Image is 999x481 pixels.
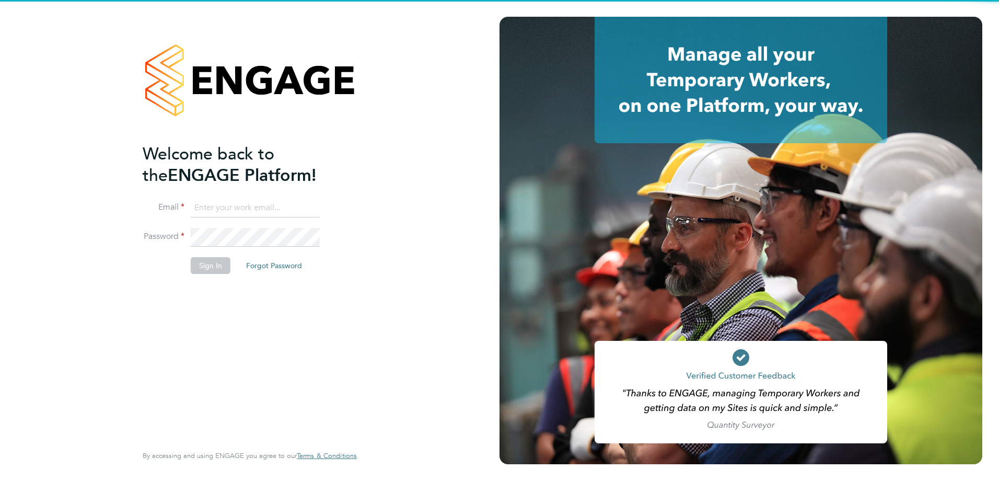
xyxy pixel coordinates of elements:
[143,144,274,186] span: Welcome back to the
[191,199,320,217] input: Enter your work email...
[143,202,184,213] label: Email
[297,452,357,460] a: Terms & Conditions
[238,257,310,274] button: Forgot Password
[191,257,230,274] button: Sign In
[143,231,184,242] label: Password
[143,143,346,186] h2: ENGAGE Platform!
[143,451,357,460] span: By accessing and using ENGAGE you agree to our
